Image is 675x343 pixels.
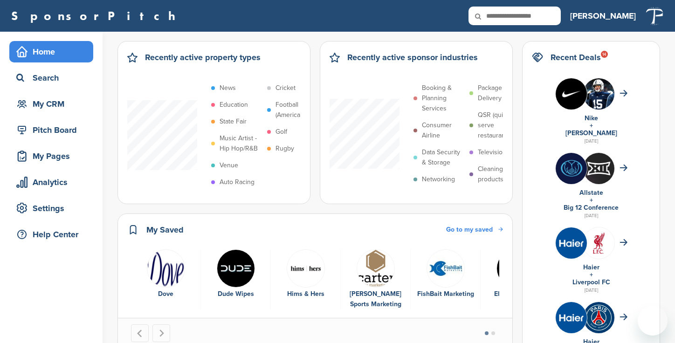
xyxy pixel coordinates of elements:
[485,289,546,309] div: Elevate Sports Ventures
[422,174,455,185] p: Networking
[287,249,325,288] img: Hh
[276,127,287,137] p: Golf
[206,289,266,299] div: Dude Wipes
[583,227,614,259] img: Lbdn4 vk 400x400
[556,78,587,110] img: Nike logo
[496,249,535,288] img: Elevate
[572,278,610,286] a: Liverpool FC
[14,226,93,243] div: Help Center
[14,96,93,112] div: My CRM
[570,6,636,26] a: [PERSON_NAME]
[645,7,664,26] img: Tp white on transparent
[347,51,478,64] h2: Recently active sponsor industries
[9,67,93,89] a: Search
[583,78,614,110] img: I61szgwq 400x400
[422,83,465,114] p: Booking & Planning Services
[601,51,608,58] div: 14
[570,9,636,22] h3: [PERSON_NAME]
[220,117,247,127] p: State Fair
[583,263,599,271] a: Haier
[422,120,465,141] p: Consumer Airline
[341,249,411,310] div: 4 of 6
[220,160,238,171] p: Venue
[481,249,551,310] div: 6 of 6
[14,200,93,217] div: Settings
[357,249,395,288] img: Csm logo stacked
[532,286,650,295] div: [DATE]
[638,306,668,336] iframe: Button to launch messaging window
[276,289,336,299] div: Hims & Hers
[220,83,236,93] p: News
[583,302,614,333] img: 0x7wxqi8 400x400
[556,153,587,184] img: Bi wggbs 400x400
[590,271,593,279] a: +
[478,110,521,141] p: QSR (quick serve restaurant)
[422,147,465,168] p: Data Security & Storage
[590,122,593,130] a: +
[276,144,294,154] p: Rugby
[415,289,475,299] div: FishBait Marketing
[14,174,93,191] div: Analytics
[220,177,255,187] p: Auto Racing
[9,145,93,167] a: My Pages
[220,100,248,110] p: Education
[136,289,196,299] div: Dove
[9,171,93,193] a: Analytics
[585,114,598,122] a: Nike
[9,119,93,141] a: Pitch Board
[14,43,93,60] div: Home
[491,331,495,335] button: Go to page 2
[147,249,185,288] img: Data
[131,324,149,342] button: Go to last slide
[9,93,93,115] a: My CRM
[201,249,271,310] div: 2 of 6
[14,148,93,165] div: My Pages
[136,249,196,300] a: Data Dove
[206,249,266,300] a: Gcfarpgv 400x400 Dude Wipes
[131,249,201,310] div: 1 of 6
[590,196,593,204] a: +
[145,51,261,64] h2: Recently active property types
[152,324,170,342] button: Next slide
[583,153,614,184] img: M ty7ndp 400x400
[14,122,93,138] div: Pitch Board
[14,69,93,86] div: Search
[532,212,650,220] div: [DATE]
[427,249,465,288] img: 10593127 754048017986828 4755804612661248716 n
[276,83,296,93] p: Cricket
[345,289,406,309] div: [PERSON_NAME] Sports Marketing
[271,249,341,310] div: 3 of 6
[478,83,521,103] p: Package Delivery
[532,137,650,145] div: [DATE]
[556,302,587,333] img: Fh8myeok 400x400
[11,10,181,22] a: SponsorPitch
[565,129,617,137] a: [PERSON_NAME]
[579,189,603,197] a: Allstate
[217,249,255,288] img: Gcfarpgv 400x400
[446,225,503,235] a: Go to my saved
[411,249,481,310] div: 5 of 6
[478,147,506,158] p: Television
[9,41,93,62] a: Home
[345,249,406,310] a: Csm logo stacked [PERSON_NAME] Sports Marketing
[415,249,475,300] a: 10593127 754048017986828 4755804612661248716 n FishBait Marketing
[485,331,489,335] button: Go to page 1
[9,198,93,219] a: Settings
[220,133,262,154] p: Music Artist - Hip Hop/R&B
[478,164,521,185] p: Cleaning products
[146,223,184,236] h2: My Saved
[446,226,493,233] span: Go to my saved
[276,249,336,300] a: Hh Hims & Hers
[564,204,619,212] a: Big 12 Conference
[477,330,503,337] ul: Select a slide to show
[556,227,587,259] img: Fh8myeok 400x400
[551,51,601,64] h2: Recent Deals
[9,224,93,245] a: Help Center
[276,100,318,120] p: Football (American)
